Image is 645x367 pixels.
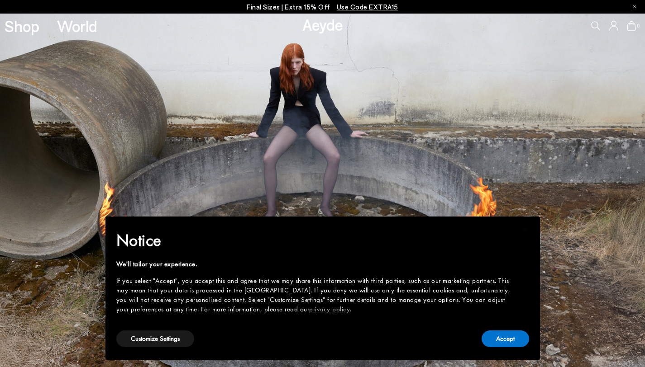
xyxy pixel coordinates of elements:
[337,3,398,11] span: Navigate to /collections/ss25-final-sizes
[247,1,398,13] p: Final Sizes | Extra 15% Off
[482,330,529,347] button: Accept
[116,276,515,314] div: If you select "Accept", you accept this and agree that we may share this information with third p...
[57,18,97,34] a: World
[627,21,636,31] a: 0
[116,259,515,269] div: We'll tailor your experience.
[5,18,39,34] a: Shop
[302,15,343,34] a: Aeyde
[116,330,194,347] button: Customize Settings
[522,223,528,237] span: ×
[636,24,640,28] span: 0
[515,219,536,241] button: Close this notice
[116,229,515,252] h2: Notice
[309,305,350,314] a: privacy policy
